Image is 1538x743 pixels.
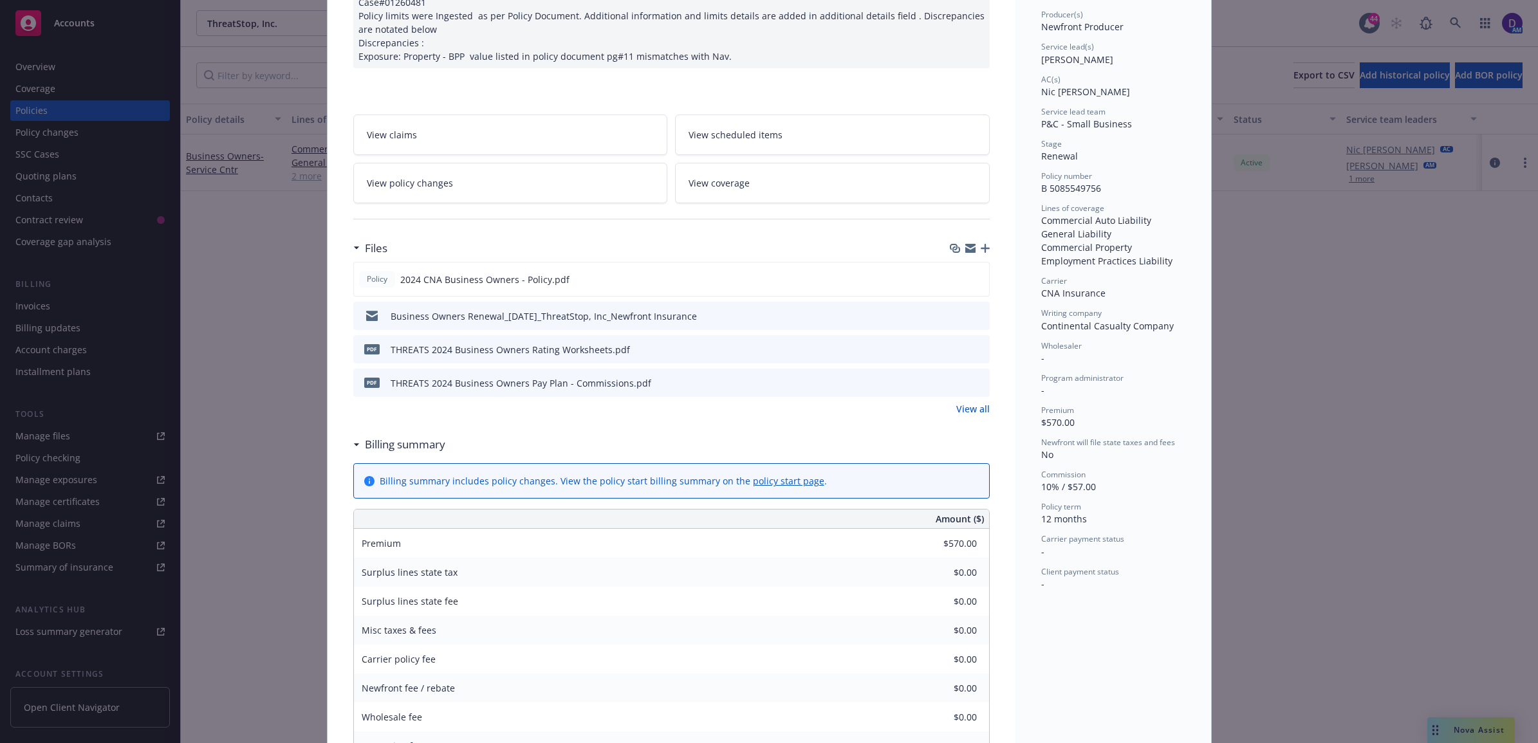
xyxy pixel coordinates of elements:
[901,679,985,698] input: 0.00
[973,376,985,390] button: preview file
[1041,546,1044,558] span: -
[1041,9,1083,20] span: Producer(s)
[353,240,387,257] div: Files
[364,273,390,285] span: Policy
[1041,307,1102,318] span: Writing company
[353,163,668,203] a: View policy changes
[952,309,963,323] button: download file
[901,621,985,640] input: 0.00
[364,344,380,354] span: pdf
[1041,254,1185,268] div: Employment Practices Liability
[362,537,401,549] span: Premium
[362,682,455,694] span: Newfront fee / rebate
[1041,74,1061,85] span: AC(s)
[689,176,750,190] span: View coverage
[1041,372,1124,383] span: Program administrator
[1041,501,1081,512] span: Policy term
[1041,214,1185,227] div: Commercial Auto Liability
[1041,170,1092,181] span: Policy number
[367,176,453,190] span: View policy changes
[689,128,783,142] span: View scheduled items
[973,343,985,356] button: preview file
[972,273,984,286] button: preview file
[1041,469,1086,480] span: Commission
[901,708,985,727] input: 0.00
[1041,437,1175,448] span: Newfront will file state taxes and fees
[1041,448,1053,461] span: No
[391,343,630,356] div: THREATS 2024 Business Owners Rating Worksheets.pdf
[956,402,990,416] a: View all
[1041,340,1082,351] span: Wholesaler
[362,595,458,607] span: Surplus lines state fee
[365,436,445,453] h3: Billing summary
[1041,416,1075,428] span: $570.00
[400,273,570,286] span: 2024 CNA Business Owners - Policy.pdf
[391,309,697,323] div: Business Owners Renewal_[DATE]_ThreatStop, Inc_Newfront Insurance
[1041,533,1124,544] span: Carrier payment status
[364,378,380,387] span: pdf
[1041,566,1119,577] span: Client payment status
[1041,481,1096,493] span: 10% / $57.00
[362,624,436,636] span: Misc taxes & fees
[362,711,422,723] span: Wholesale fee
[901,650,985,669] input: 0.00
[1041,352,1044,364] span: -
[952,343,963,356] button: download file
[1041,182,1101,194] span: B 5085549756
[1041,21,1124,33] span: Newfront Producer
[952,376,963,390] button: download file
[1041,86,1130,98] span: Nic [PERSON_NAME]
[391,376,651,390] div: THREATS 2024 Business Owners Pay Plan - Commissions.pdf
[675,163,990,203] a: View coverage
[353,115,668,155] a: View claims
[1041,53,1113,66] span: [PERSON_NAME]
[973,309,985,323] button: preview file
[362,653,436,665] span: Carrier policy fee
[1041,227,1185,241] div: General Liability
[1041,138,1062,149] span: Stage
[1041,320,1174,332] span: Continental Casualty Company
[1041,203,1104,214] span: Lines of coverage
[1041,118,1132,130] span: P&C - Small Business
[1041,241,1185,254] div: Commercial Property
[353,436,445,453] div: Billing summary
[1041,384,1044,396] span: -
[1041,41,1094,52] span: Service lead(s)
[1041,287,1106,299] span: CNA Insurance
[675,115,990,155] a: View scheduled items
[365,240,387,257] h3: Files
[1041,578,1044,590] span: -
[1041,513,1087,525] span: 12 months
[1041,275,1067,286] span: Carrier
[1041,106,1106,117] span: Service lead team
[367,128,417,142] span: View claims
[1041,150,1078,162] span: Renewal
[1041,405,1074,416] span: Premium
[380,474,827,488] div: Billing summary includes policy changes. View the policy start billing summary on the .
[901,563,985,582] input: 0.00
[901,592,985,611] input: 0.00
[753,475,824,487] a: policy start page
[362,566,458,578] span: Surplus lines state tax
[936,512,984,526] span: Amount ($)
[952,273,962,286] button: download file
[901,534,985,553] input: 0.00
